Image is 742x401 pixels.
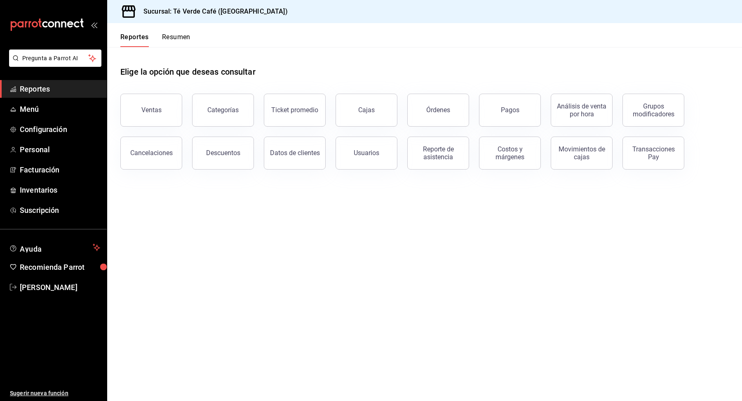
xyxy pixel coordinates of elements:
button: Usuarios [336,137,397,170]
div: Cancelaciones [130,149,173,157]
span: Personal [20,144,100,155]
div: Ticket promedio [271,106,318,114]
div: Datos de clientes [270,149,320,157]
button: Pregunta a Parrot AI [9,50,101,67]
button: Análisis de venta por hora [551,94,613,127]
button: Reportes [120,33,149,47]
button: Pagos [479,94,541,127]
button: Datos de clientes [264,137,326,170]
div: Categorías [207,106,239,114]
h1: Elige la opción que deseas consultar [120,66,256,78]
span: [PERSON_NAME] [20,282,100,293]
span: Suscripción [20,205,100,216]
div: Grupos modificadores [628,102,679,118]
a: Cajas [336,94,397,127]
button: Ventas [120,94,182,127]
button: Movimientos de cajas [551,137,613,170]
a: Pregunta a Parrot AI [6,60,101,68]
div: Transacciones Pay [628,145,679,161]
button: Cancelaciones [120,137,182,170]
button: Reporte de asistencia [407,137,469,170]
button: Ticket promedio [264,94,326,127]
h3: Sucursal: Té Verde Café ([GEOGRAPHIC_DATA]) [137,7,288,17]
button: Costos y márgenes [479,137,541,170]
div: Análisis de venta por hora [556,102,607,118]
div: Costos y márgenes [484,145,535,161]
div: Reporte de asistencia [413,145,464,161]
button: Resumen [162,33,190,47]
div: Movimientos de cajas [556,145,607,161]
button: open_drawer_menu [91,21,97,28]
div: Usuarios [354,149,379,157]
button: Grupos modificadores [622,94,684,127]
div: Descuentos [206,149,240,157]
span: Ayuda [20,243,89,252]
span: Configuración [20,124,100,135]
button: Categorías [192,94,254,127]
div: Ventas [141,106,162,114]
span: Pregunta a Parrot AI [22,54,89,63]
span: Menú [20,104,100,115]
span: Reportes [20,83,100,94]
span: Inventarios [20,184,100,196]
div: Cajas [358,105,375,115]
span: Recomienda Parrot [20,262,100,273]
span: Sugerir nueva función [10,389,100,398]
span: Facturación [20,164,100,175]
div: navigation tabs [120,33,190,47]
div: Órdenes [426,106,450,114]
button: Transacciones Pay [622,137,684,170]
button: Órdenes [407,94,469,127]
button: Descuentos [192,137,254,170]
div: Pagos [501,106,519,114]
